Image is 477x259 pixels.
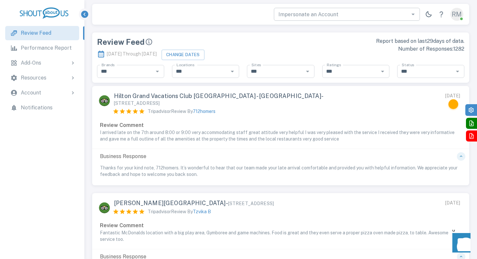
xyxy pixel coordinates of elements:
[153,67,162,76] button: Open
[303,67,312,76] button: Open
[114,200,274,207] span: [PERSON_NAME][GEOGRAPHIC_DATA] -
[97,37,277,46] div: Review Feed
[450,8,463,21] div: RM
[177,62,194,68] label: Locations
[148,208,211,215] p: Tripadvisor Review By
[402,62,414,68] label: Status
[114,92,364,106] span: Hilton Grand Vacations Club [GEOGRAPHIC_DATA] - [GEOGRAPHIC_DATA] -
[148,108,215,115] p: Tripadvisor Review By
[5,56,79,70] div: Add-Ons
[114,101,160,106] span: [STREET_ADDRESS]
[21,74,46,82] p: Resources
[162,50,204,60] button: Change Dates
[285,45,464,53] p: Number of Responses: 1282
[21,104,53,112] p: Notifications
[21,44,72,52] p: Performance Report
[100,121,461,129] p: Review Comment
[97,48,157,60] p: [DATE] Through [DATE]
[100,165,461,178] p: Thanks for your kind note, 712homers. It’s wonderful to hear that our team made your late arrival...
[251,62,261,68] label: Sites
[100,129,461,142] p: I arrived late on the 7th around 8:00 or 9:00 very accommodating staff great attitude very helpfu...
[96,153,150,160] p: Business Response
[100,222,461,229] p: Review Comment
[228,201,274,206] span: [STREET_ADDRESS]
[445,92,460,99] div: [DATE]
[21,59,41,67] p: Add-Ons
[5,101,79,115] a: Notifications
[327,62,341,68] label: Ratings
[193,109,215,114] span: 712homers
[445,200,460,206] div: [DATE]
[435,8,448,21] a: Help Center
[21,89,41,97] p: Account
[99,95,110,106] img: Tripadvisor
[446,230,474,258] iframe: Front Chat
[99,202,110,214] img: Tripadvisor
[5,41,79,55] a: Performance Report
[409,10,418,19] button: Open
[5,86,79,100] div: Account
[285,37,464,45] p: Report based on last 29 days of data.
[466,130,477,142] button: Export to PDF
[193,209,211,214] span: Tzvika B
[453,67,462,76] button: Open
[21,29,51,37] p: Review Feed
[448,99,458,109] button: This response is in the posting queue and will be on the live site shortly.
[228,67,237,76] button: Open
[100,229,461,242] p: Fantastic McDonalds location with a big play area, Gymboree and game machines. Food is great and ...
[378,67,387,76] button: Open
[5,26,79,40] a: Review Feed
[466,118,477,129] button: Export to Excel
[102,62,115,68] label: Brands
[5,71,79,85] div: Resources
[20,7,68,19] img: logo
